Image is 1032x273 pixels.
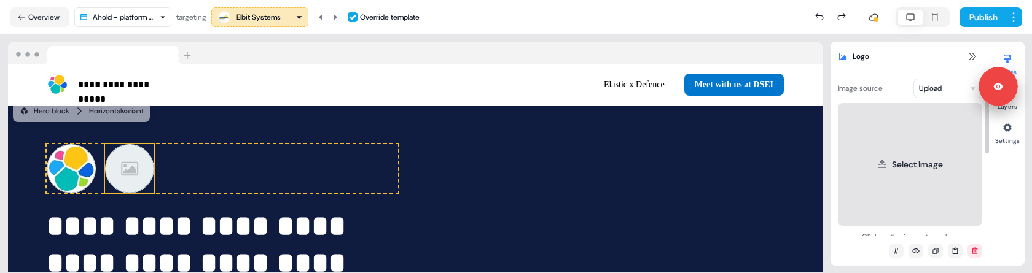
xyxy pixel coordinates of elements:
[360,11,420,23] div: Override template
[176,11,206,23] div: targeting
[990,49,1025,76] button: Styles
[420,74,784,96] div: Elastic x DefenceMeet with us at DSEI
[853,50,869,63] span: Logo
[838,103,982,226] button: Select image
[594,74,674,96] button: Elastic x Defence
[684,74,784,96] button: Meet with us at DSEI
[838,79,883,98] div: Image source
[960,7,1005,27] button: Publish
[990,118,1025,145] button: Settings
[5,5,346,239] iframe: Global data mesh for public sector organizations
[93,11,155,23] div: Ahold - platform focus
[10,7,69,27] button: Overview
[838,231,982,243] div: Click on the image to replace
[237,11,281,23] div: Elbit Systems
[919,82,942,94] div: Upload
[8,42,197,64] img: Browser topbar
[211,7,308,27] button: Elbit Systems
